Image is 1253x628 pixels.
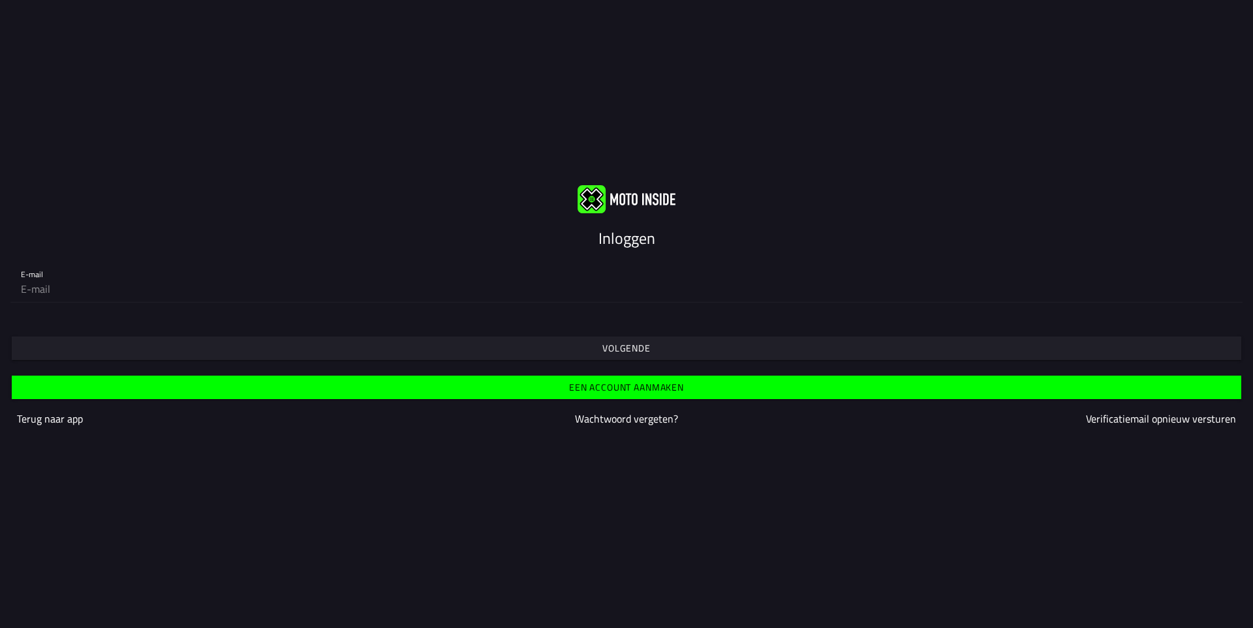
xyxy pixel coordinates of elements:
input: E-mail [21,276,1232,302]
a: Verificatiemail opnieuw versturen [1086,411,1236,426]
a: Terug naar app [17,411,83,426]
a: Wachtwoord vergeten? [575,411,678,426]
ion-button: Een account aanmaken [12,376,1241,399]
ion-text: Inloggen [598,226,655,250]
ion-text: Volgende [602,344,651,353]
